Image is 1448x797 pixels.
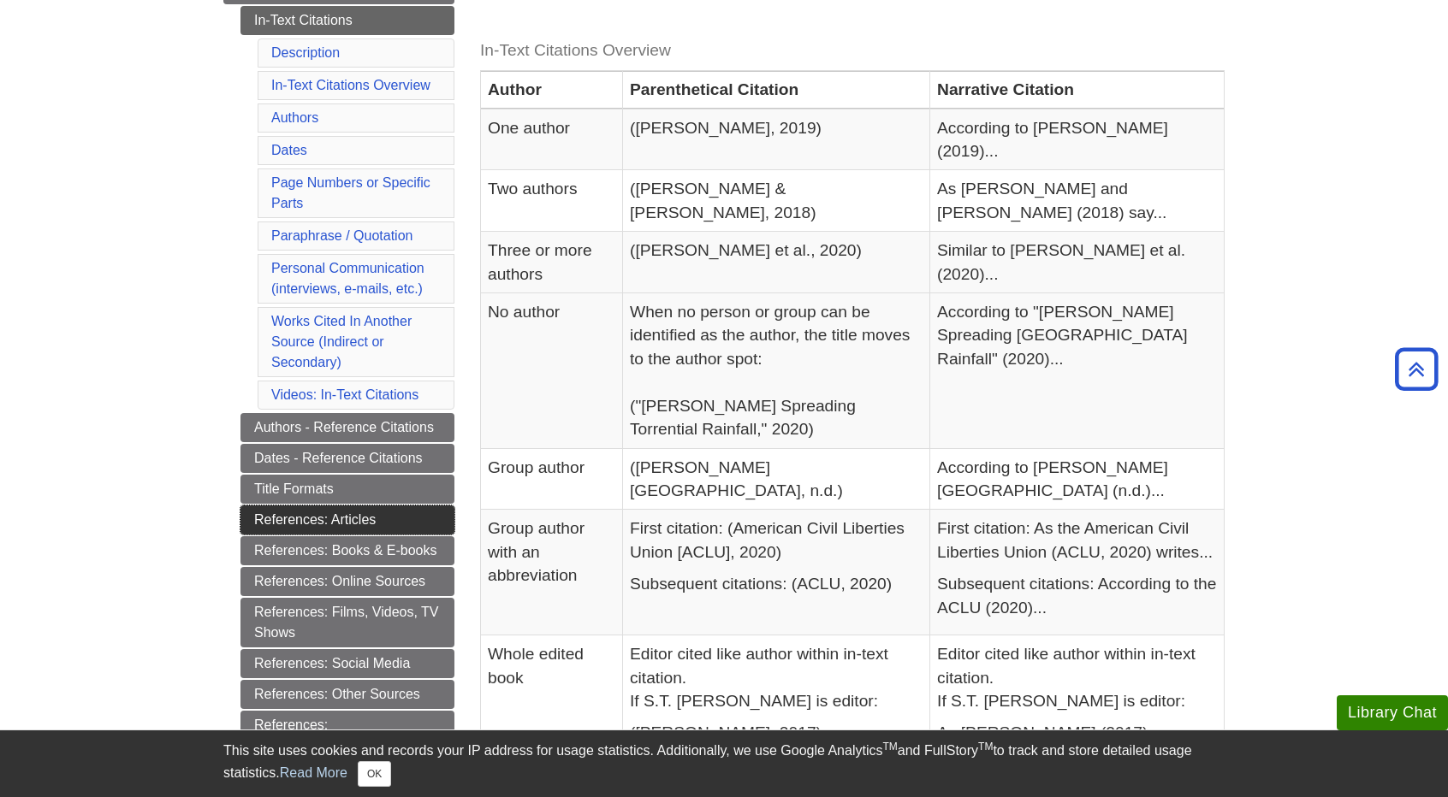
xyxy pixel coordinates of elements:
td: According to [PERSON_NAME][GEOGRAPHIC_DATA] (n.d.)... [930,448,1225,510]
th: Author [481,71,623,109]
a: References: Other Sources [240,680,454,709]
p: Subsequent citations: (ACLU, 2020) [630,572,923,595]
td: ([PERSON_NAME], 2019) [623,109,930,170]
td: Group author [481,448,623,510]
th: Parenthetical Citation [623,71,930,109]
p: Subsequent citations: According to the ACLU (2020)... [937,572,1217,619]
p: First citation: (American Civil Liberties Union [ACLU], 2020) [630,517,923,564]
a: Title Formats [240,475,454,504]
td: Two authors [481,170,623,232]
caption: In-Text Citations Overview [480,32,1225,70]
a: Page Numbers or Specific Parts [271,175,430,210]
a: Dates - Reference Citations [240,444,454,473]
p: ([PERSON_NAME], 2017) [630,721,923,744]
div: This site uses cookies and records your IP address for usage statistics. Additionally, we use Goo... [223,741,1225,787]
a: Paraphrase / Quotation [271,228,412,243]
th: Narrative Citation [930,71,1225,109]
button: Close [358,761,391,787]
td: No author [481,293,623,449]
td: Group author with an abbreviation [481,510,623,635]
a: Works Cited In Another Source (Indirect or Secondary) [271,314,412,369]
p: First citation: As the American Civil Liberties Union (ACLU, 2020) writes... [937,517,1217,564]
td: When no person or group can be identified as the author, the title moves to the author spot: ("[P... [623,293,930,449]
td: According to "[PERSON_NAME] Spreading [GEOGRAPHIC_DATA] Rainfall" (2020)... [930,293,1225,449]
p: Editor cited like author within in-text citation. If S.T. [PERSON_NAME] is editor: [630,642,923,712]
td: ([PERSON_NAME] et al., 2020) [623,232,930,293]
td: Similar to [PERSON_NAME] et al. (2020)... [930,232,1225,293]
a: References: Online Sources [240,567,454,596]
td: As [PERSON_NAME] and [PERSON_NAME] (2018) say... [930,170,1225,232]
sup: TM [882,741,897,753]
a: References: Films, Videos, TV Shows [240,598,454,647]
a: Description [271,45,340,60]
td: ([PERSON_NAME][GEOGRAPHIC_DATA], n.d.) [623,448,930,510]
td: One author [481,109,623,170]
p: Editor cited like author within in-text citation. If S.T. [PERSON_NAME] is editor: [937,642,1217,712]
td: According to [PERSON_NAME] (2019)... [930,109,1225,170]
td: ([PERSON_NAME] & [PERSON_NAME], 2018) [623,170,930,232]
a: Dates [271,143,307,157]
a: References: Secondary/Indirect Sources [240,711,454,760]
a: References: Articles [240,505,454,534]
td: Three or more authors [481,232,623,293]
a: Videos: In-Text Citations [271,387,418,402]
p: As [PERSON_NAME] (2017) says... [937,721,1217,744]
a: References: Social Media [240,649,454,678]
a: In-Text Citations [240,6,454,35]
a: References: Books & E-books [240,536,454,565]
a: In-Text Citations Overview [271,78,430,92]
a: Read More [280,765,347,780]
a: Authors - Reference Citations [240,413,454,442]
a: Personal Communication(interviews, e-mails, etc.) [271,261,424,296]
a: Back to Top [1389,357,1444,381]
a: Authors [271,110,318,125]
sup: TM [978,741,993,753]
button: Library Chat [1337,695,1448,730]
